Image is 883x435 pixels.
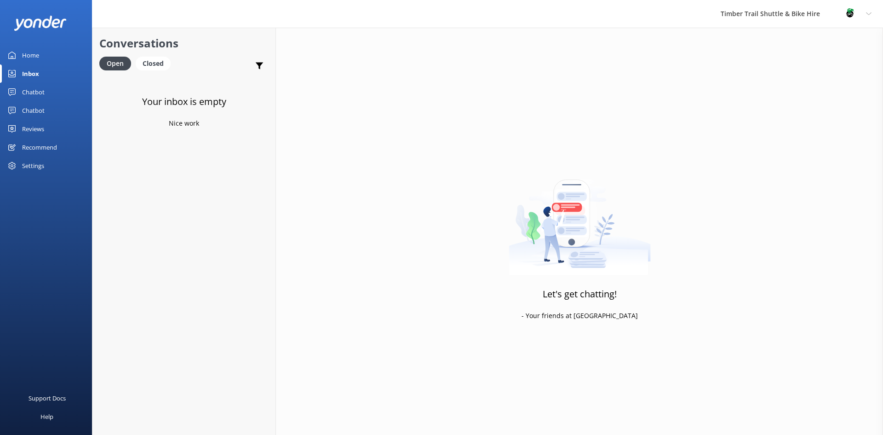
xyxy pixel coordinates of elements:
[169,118,199,128] p: Nice work
[522,311,638,321] p: - Your friends at [GEOGRAPHIC_DATA]
[22,120,44,138] div: Reviews
[29,389,66,407] div: Support Docs
[22,138,57,157] div: Recommend
[136,58,175,68] a: Closed
[142,94,226,109] h3: Your inbox is empty
[22,64,39,83] div: Inbox
[22,157,44,175] div: Settings
[99,57,131,70] div: Open
[99,58,136,68] a: Open
[14,16,67,31] img: yonder-white-logo.png
[136,57,171,70] div: Closed
[509,160,651,275] img: artwork of a man stealing a conversation from at giant smartphone
[843,7,857,21] img: 48-1619920137.png
[40,407,53,426] div: Help
[99,35,269,52] h2: Conversations
[543,287,617,302] h3: Let's get chatting!
[22,101,45,120] div: Chatbot
[22,83,45,101] div: Chatbot
[22,46,39,64] div: Home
